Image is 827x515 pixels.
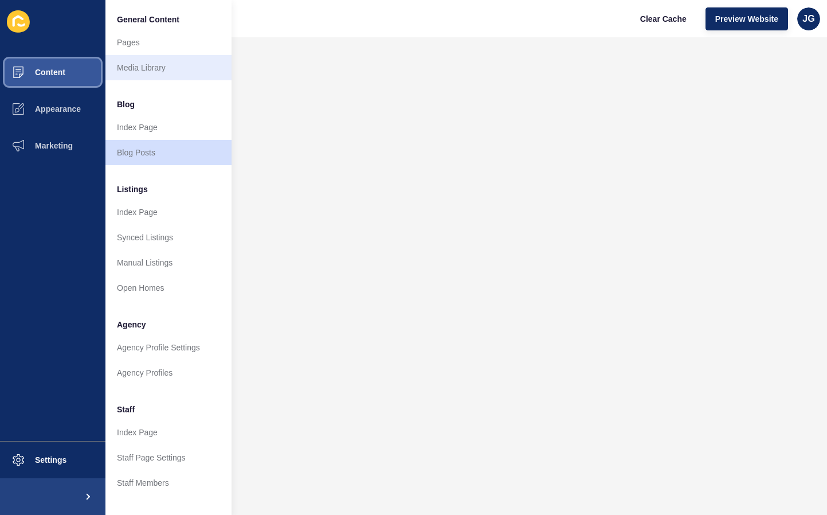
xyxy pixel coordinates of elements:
[117,99,135,110] span: Blog
[630,7,696,30] button: Clear Cache
[105,55,232,80] a: Media Library
[105,225,232,250] a: Synced Listings
[105,30,232,55] a: Pages
[105,420,232,445] a: Index Page
[105,115,232,140] a: Index Page
[715,13,778,25] span: Preview Website
[706,7,788,30] button: Preview Website
[117,184,148,195] span: Listings
[105,140,232,165] a: Blog Posts
[117,319,146,330] span: Agency
[117,404,135,415] span: Staff
[105,335,232,360] a: Agency Profile Settings
[105,470,232,496] a: Staff Members
[640,13,687,25] span: Clear Cache
[105,360,232,385] a: Agency Profiles
[117,14,179,25] span: General Content
[802,13,814,25] span: JG
[105,275,232,301] a: Open Homes
[105,445,232,470] a: Staff Page Settings
[105,250,232,275] a: Manual Listings
[105,200,232,225] a: Index Page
